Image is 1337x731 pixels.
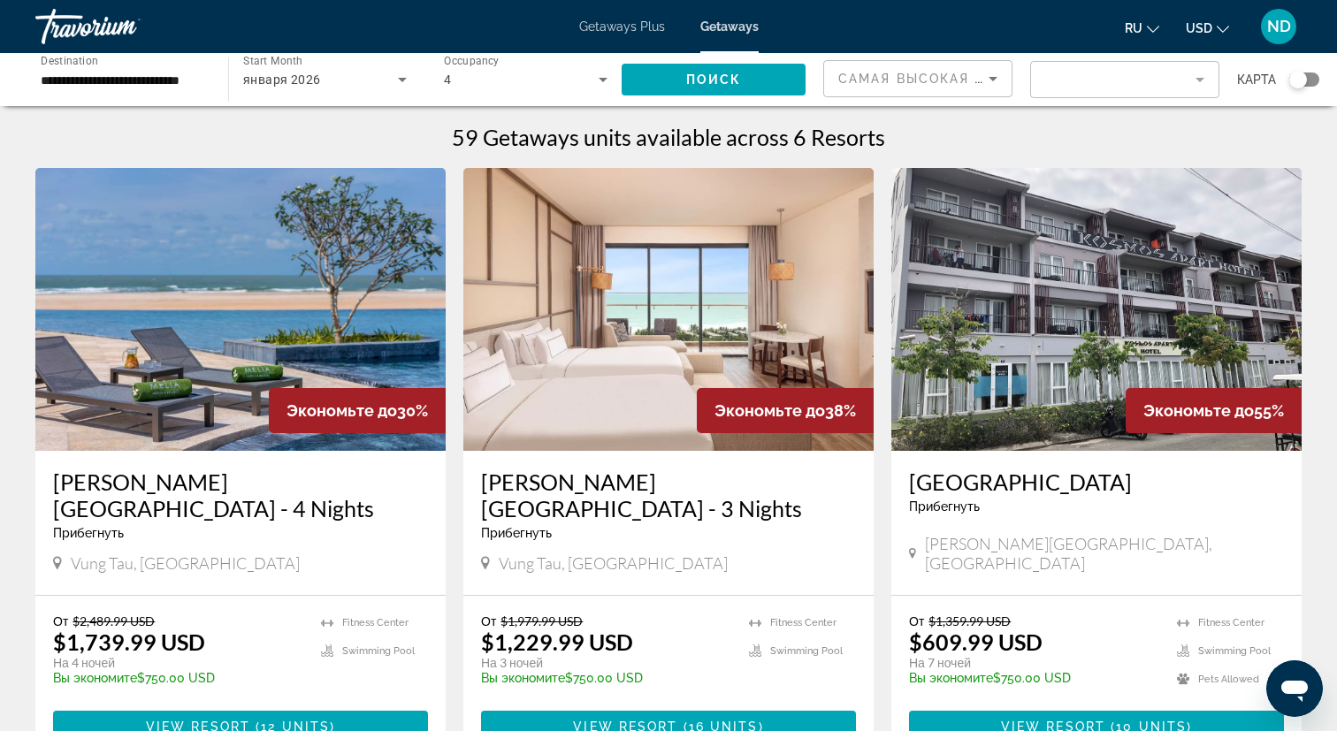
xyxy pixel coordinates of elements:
[1125,15,1159,41] button: Change language
[1126,388,1302,433] div: 55%
[243,72,321,87] span: января 2026
[481,468,856,522] a: [PERSON_NAME][GEOGRAPHIC_DATA] - 3 Nights
[909,671,1159,685] p: $750.00 USD
[1186,15,1229,41] button: Change currency
[41,54,98,66] span: Destination
[714,401,825,420] span: Экономьте до
[697,388,874,433] div: 38%
[928,613,1011,628] span: $1,359.99 USD
[53,655,303,671] p: На 4 ночей
[909,613,924,628] span: От
[909,499,980,514] span: Прибегнуть
[579,19,665,34] a: Getaways Plus
[444,55,500,67] span: Occupancy
[444,72,451,87] span: 4
[53,671,303,685] p: $750.00 USD
[73,613,155,628] span: $2,489.99 USD
[909,628,1043,655] p: $609.99 USD
[286,401,397,420] span: Экономьте до
[243,55,302,67] span: Start Month
[1186,21,1212,35] span: USD
[481,655,731,671] p: На 3 ночей
[770,617,837,628] span: Fitness Center
[1198,645,1271,657] span: Swimming Pool
[35,168,446,451] img: S162O01X.jpg
[342,645,415,657] span: Swimming Pool
[499,553,728,573] span: Vung Tau, [GEOGRAPHIC_DATA]
[1030,60,1219,99] button: Filter
[925,534,1284,573] span: [PERSON_NAME][GEOGRAPHIC_DATA], [GEOGRAPHIC_DATA]
[1143,401,1254,420] span: Экономьте до
[463,168,874,451] img: S162I01X.jpg
[686,72,742,87] span: Поиск
[1267,18,1291,35] span: ND
[53,628,205,655] p: $1,739.99 USD
[770,645,843,657] span: Swimming Pool
[53,526,124,540] span: Прибегнуть
[700,19,759,34] a: Getaways
[1198,617,1264,628] span: Fitness Center
[838,68,997,89] mat-select: Sort by
[1237,67,1276,92] span: карта
[909,671,993,685] span: Вы экономите
[481,526,552,540] span: Прибегнуть
[481,671,565,685] span: Вы экономите
[71,553,300,573] span: Vung Tau, [GEOGRAPHIC_DATA]
[891,168,1302,451] img: RK43E01X.jpg
[909,655,1159,671] p: На 7 ночей
[481,671,731,685] p: $750.00 USD
[500,613,583,628] span: $1,979.99 USD
[1266,660,1323,717] iframe: Кнопка запуска окна обмена сообщениями
[909,468,1284,495] a: [GEOGRAPHIC_DATA]
[838,72,1015,86] span: Самая высокая цена
[53,613,68,628] span: От
[342,617,409,628] span: Fitness Center
[1125,21,1142,35] span: ru
[481,628,633,655] p: $1,229.99 USD
[269,388,446,433] div: 30%
[1198,674,1259,685] span: Pets Allowed
[481,613,496,628] span: От
[35,4,212,49] a: Travorium
[452,124,885,150] h1: 59 Getaways units available across 6 Resorts
[1256,8,1302,45] button: User Menu
[53,468,428,522] a: [PERSON_NAME][GEOGRAPHIC_DATA] - 4 Nights
[622,64,806,95] button: Поиск
[53,671,137,685] span: Вы экономите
